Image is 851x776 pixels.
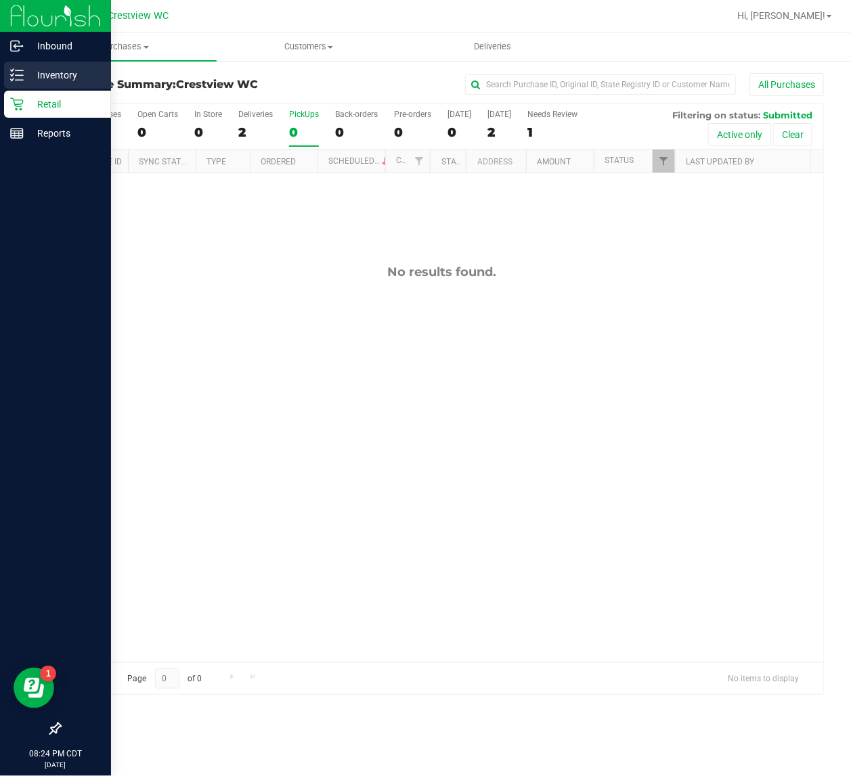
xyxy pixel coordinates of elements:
button: Active only [708,123,771,146]
button: Clear [773,123,812,146]
inline-svg: Inbound [10,39,24,53]
a: Type [206,157,226,166]
span: No items to display [717,668,810,689]
div: [DATE] [487,110,511,119]
inline-svg: Retail [10,97,24,111]
p: 08:24 PM CDT [6,748,105,760]
iframe: Resource center [14,668,54,708]
th: Address [466,150,526,173]
a: Purchases [32,32,217,61]
p: Retail [24,96,105,112]
div: In Store [194,110,222,119]
a: Filter [408,150,430,173]
div: 0 [194,124,222,140]
button: All Purchases [749,73,824,96]
div: PickUps [289,110,319,119]
span: Filtering on status: [672,110,760,120]
span: Customers [217,41,400,53]
a: State Registry ID [441,157,512,166]
input: Search Purchase ID, Original ID, State Registry ID or Customer Name... [465,74,736,95]
span: Hi, [PERSON_NAME]! [737,10,825,21]
span: Crestview WC [176,78,258,91]
h3: Purchase Summary: [60,78,314,91]
div: Needs Review [527,110,577,119]
span: Submitted [763,110,812,120]
div: 0 [394,124,431,140]
p: [DATE] [6,760,105,770]
inline-svg: Inventory [10,68,24,82]
div: Pre-orders [394,110,431,119]
a: Amount [537,157,571,166]
span: Crestview WC [108,10,169,22]
div: No results found. [60,265,823,279]
div: [DATE] [448,110,471,119]
a: Ordered [261,157,296,166]
iframe: Resource center unread badge [40,666,56,682]
a: Customer [396,156,438,165]
div: Back-orders [335,110,378,119]
p: Inventory [24,67,105,83]
a: Customers [217,32,401,61]
a: Last Updated By [686,157,754,166]
div: 2 [487,124,511,140]
div: Open Carts [137,110,178,119]
div: 0 [289,124,319,140]
a: Sync Status [139,157,191,166]
a: Filter [653,150,675,173]
div: Deliveries [238,110,273,119]
span: Deliveries [456,41,530,53]
div: 0 [137,124,178,140]
span: Page of 0 [116,668,213,689]
div: 0 [448,124,471,140]
span: Purchases [32,41,217,53]
p: Inbound [24,38,105,54]
div: 2 [238,124,273,140]
a: Status [605,156,634,165]
div: 0 [335,124,378,140]
p: Reports [24,125,105,141]
a: Deliveries [401,32,585,61]
div: 1 [527,124,577,140]
inline-svg: Reports [10,127,24,140]
a: Scheduled [328,156,390,166]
